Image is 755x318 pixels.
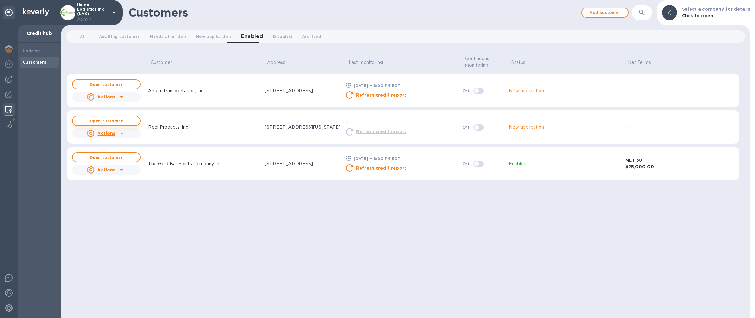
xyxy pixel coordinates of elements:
[625,164,654,169] b: $25,000.00
[356,165,406,170] u: Refresh credit report
[72,79,141,89] button: Open customer
[465,55,501,69] p: Continuous monitoring
[241,32,263,41] span: Enabled
[625,158,643,163] b: NET 30
[80,33,86,40] span: All
[511,59,525,66] p: Status
[196,33,231,40] span: New application
[23,60,47,64] b: Customers
[148,87,204,94] p: Ameri-Transportation, Inc.
[77,16,109,23] p: Admin
[354,156,400,161] b: [DATE] • 8:00 PM EDT
[356,92,406,98] u: Refresh credit report
[23,48,41,53] b: Updates
[349,59,383,66] p: Last monitoring
[97,167,115,172] u: Actions
[23,8,49,16] img: Logo
[97,131,115,136] u: Actions
[265,124,341,131] div: [STREET_ADDRESS][US_STATE]
[72,152,141,162] button: Open customer
[90,119,123,123] b: Open customer
[354,83,400,88] b: [DATE] • 8:00 PM EDT
[682,13,713,18] b: Click to open
[625,87,627,94] p: -
[581,8,629,18] button: Add customer
[150,33,186,40] span: Needs attention
[90,155,123,160] b: Open customer
[628,59,651,66] p: Net Terms
[462,88,470,93] b: Off
[625,124,627,131] p: -
[356,129,406,134] u: Refresh credit report
[509,160,527,167] p: Enabled
[90,82,123,87] b: Open customer
[151,59,172,66] p: Customer
[265,87,341,94] div: [STREET_ADDRESS]
[77,3,109,23] p: Union Logistics Inc (LAX)
[5,60,13,68] img: Foreign exchange
[97,94,115,99] u: Actions
[346,119,348,126] p: -
[273,33,292,40] span: Disabled
[148,160,223,167] p: The Gold Bar Spirits Company Inc.
[265,160,341,167] div: [STREET_ADDRESS]
[267,59,285,66] p: Address
[128,6,578,19] h1: Customers
[587,9,623,16] span: Add customer
[509,87,544,94] p: New application
[509,124,544,131] p: New application
[682,7,750,12] b: Select a company for details
[3,6,15,19] div: Unpin categories
[302,33,321,40] span: Archived
[5,106,12,113] img: Credit hub
[72,116,141,126] button: Open customer
[462,161,470,166] b: Off
[99,33,140,40] span: Awaiting customer
[23,30,56,36] p: Credit hub
[148,124,188,131] p: Reel Products, Inc
[462,125,470,130] b: Off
